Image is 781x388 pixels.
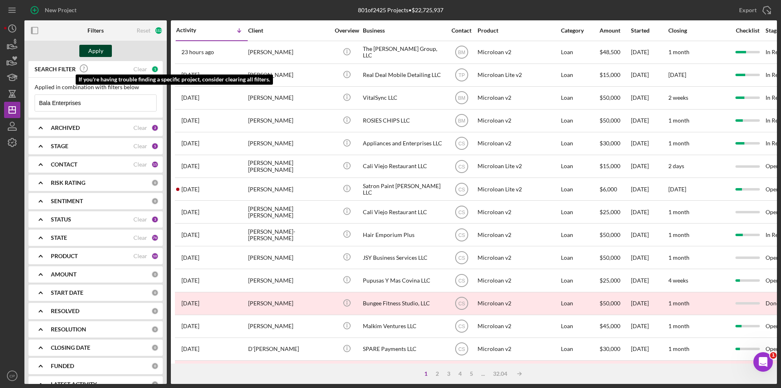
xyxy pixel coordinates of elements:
[51,161,77,168] b: CONTACT
[668,208,689,215] time: 1 month
[181,323,199,329] time: 2025-08-13 02:30
[432,370,443,377] div: 2
[600,293,630,314] div: $50,000
[133,253,147,259] div: Clear
[668,277,688,284] time: 4 weeks
[454,370,466,377] div: 4
[51,363,74,369] b: FUNDED
[478,293,559,314] div: Microloan v2
[358,7,443,13] div: 801 of 2425 Projects • $22,725,937
[478,247,559,268] div: Microloan v2
[151,289,159,296] div: 0
[458,95,465,101] text: BM
[478,338,559,360] div: Microloan v2
[668,254,689,261] time: 1 month
[668,71,686,78] time: [DATE]
[51,198,83,204] b: SENTIMENT
[561,338,599,360] div: Loan
[181,186,199,193] time: 2025-08-21 14:22
[739,2,757,18] div: Export
[478,361,559,383] div: Microloan v2
[151,66,159,73] div: 1
[631,64,668,86] div: [DATE]
[600,87,630,109] div: $50,000
[458,164,465,169] text: CS
[248,247,329,268] div: [PERSON_NAME]
[668,322,689,329] time: 1 month
[51,143,68,149] b: STAGE
[631,42,668,63] div: [DATE]
[248,156,329,177] div: [PERSON_NAME] [PERSON_NAME]
[363,156,444,177] div: Cali Viejo Restaurant LLC
[4,368,20,384] button: CP
[600,27,630,34] div: Amount
[631,338,668,360] div: [DATE]
[561,293,599,314] div: Loan
[631,293,668,314] div: [DATE]
[561,133,599,154] div: Loan
[248,178,329,200] div: [PERSON_NAME]
[561,110,599,132] div: Loan
[363,270,444,291] div: Pupusas Y Mas Covina LLC
[478,87,559,109] div: Microloan v2
[458,301,465,307] text: CS
[363,178,444,200] div: Satron Paint [PERSON_NAME] LLC
[478,133,559,154] div: Microloan v2
[332,27,362,34] div: Overview
[631,361,668,383] div: [DATE]
[79,45,112,57] button: Apply
[151,326,159,333] div: 0
[363,87,444,109] div: VitalSync LLC
[151,381,159,388] div: 0
[631,27,668,34] div: Started
[363,64,444,86] div: Real Deal Mobile Detailing LLC
[151,344,159,351] div: 0
[631,316,668,337] div: [DATE]
[631,87,668,109] div: [DATE]
[561,247,599,268] div: Loan
[363,201,444,223] div: Cali Viejo Restaurant LLC
[561,201,599,223] div: Loan
[561,27,599,34] div: Category
[668,48,689,55] time: 1 month
[248,42,329,63] div: [PERSON_NAME]
[600,338,630,360] div: $30,000
[181,72,199,78] time: 2025-08-26 00:37
[478,270,559,291] div: Microloan v2
[668,162,684,169] time: 2 days
[181,163,199,169] time: 2025-08-22 17:10
[35,66,76,72] b: SEARCH FILTER
[24,2,85,18] button: New Project
[363,110,444,132] div: ROSIES CHIPS LLC
[9,374,15,378] text: CP
[51,326,86,333] b: RESOLUTION
[561,224,599,246] div: Loan
[458,278,465,284] text: CS
[151,124,159,132] div: 2
[51,381,97,388] b: LATEST ACTIVITY
[631,270,668,291] div: [DATE]
[248,64,329,86] div: [PERSON_NAME]
[45,2,76,18] div: New Project
[248,224,329,246] div: [PERSON_NAME]-[PERSON_NAME]
[248,293,329,314] div: [PERSON_NAME]
[35,84,157,90] div: Applied in combination with filters below
[51,271,76,278] b: AMOUNT
[88,45,103,57] div: Apply
[443,370,454,377] div: 3
[600,133,630,154] div: $30,000
[458,324,465,329] text: CS
[631,247,668,268] div: [DATE]
[363,361,444,383] div: GLU Service and Management LLC.
[753,352,773,372] iframe: Intercom live chat
[561,361,599,383] div: Loan
[458,72,465,78] text: TP
[770,352,777,359] span: 1
[51,344,90,351] b: CLOSING DATE
[363,316,444,337] div: Malkim Ventures LLC
[363,42,444,63] div: The [PERSON_NAME] Group, LLC
[51,180,85,186] b: RISK RATING
[668,231,689,238] time: 1 month
[363,293,444,314] div: Bungee Fitness Studio, LLC
[478,178,559,200] div: Microloan Lite v2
